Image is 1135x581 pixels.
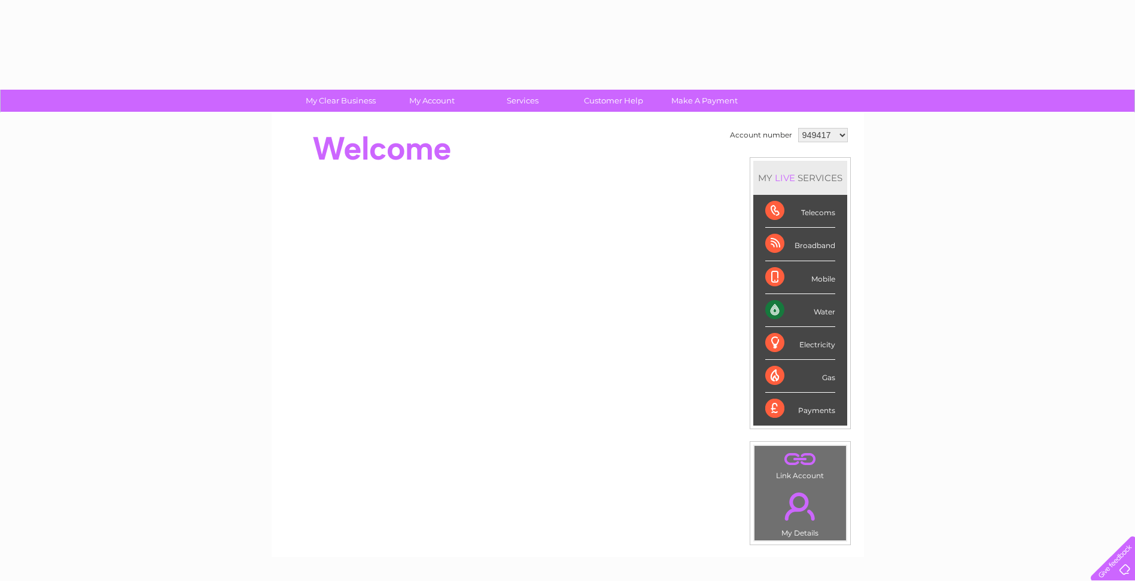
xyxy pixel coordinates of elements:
a: My Account [382,90,481,112]
div: Electricity [765,327,835,360]
a: Services [473,90,572,112]
a: My Clear Business [291,90,390,112]
a: Make A Payment [655,90,754,112]
a: . [757,485,843,527]
div: Gas [765,360,835,393]
td: Link Account [754,445,847,483]
a: Customer Help [564,90,663,112]
div: MY SERVICES [753,161,847,195]
div: Broadband [765,228,835,261]
div: Mobile [765,261,835,294]
div: LIVE [772,172,798,184]
div: Water [765,294,835,327]
td: Account number [727,125,795,145]
div: Payments [765,393,835,425]
td: My Details [754,482,847,541]
a: . [757,449,843,470]
div: Telecoms [765,195,835,228]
